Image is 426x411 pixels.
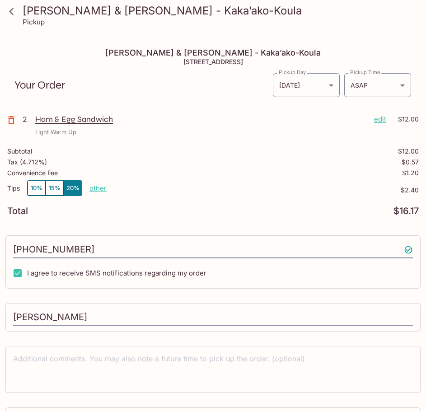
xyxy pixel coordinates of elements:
p: Tips [7,185,20,192]
p: Light Warm Up [35,128,76,136]
span: I agree to receive SMS notifications regarding my order [27,269,206,277]
button: 20% [64,181,82,196]
p: Tax ( 4.712% ) [7,159,47,166]
p: Ham & Egg Sandwich [35,114,367,124]
label: Pickup Time [350,69,380,76]
button: other [89,184,107,192]
p: Pickup [23,18,45,26]
p: $1.20 [402,169,419,177]
p: $16.17 [393,207,419,215]
label: Pickup Day [279,69,306,76]
p: Total [7,207,28,215]
p: $12.00 [398,148,419,155]
p: edit [374,114,386,124]
div: [DATE] [273,73,340,97]
p: Convenience Fee [7,169,58,177]
p: Subtotal [7,148,32,155]
input: Enter first and last name [13,309,413,326]
p: $0.57 [402,159,419,166]
p: 2 [23,114,32,124]
h3: [PERSON_NAME] & [PERSON_NAME] - Kaka’ako-Koula [23,4,419,18]
div: ASAP [344,73,411,97]
input: Enter phone number [13,241,413,258]
button: 10% [28,181,46,196]
button: 15% [46,181,64,196]
p: $12.00 [392,114,419,124]
p: $2.40 [107,187,419,194]
p: Your Order [14,81,272,89]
